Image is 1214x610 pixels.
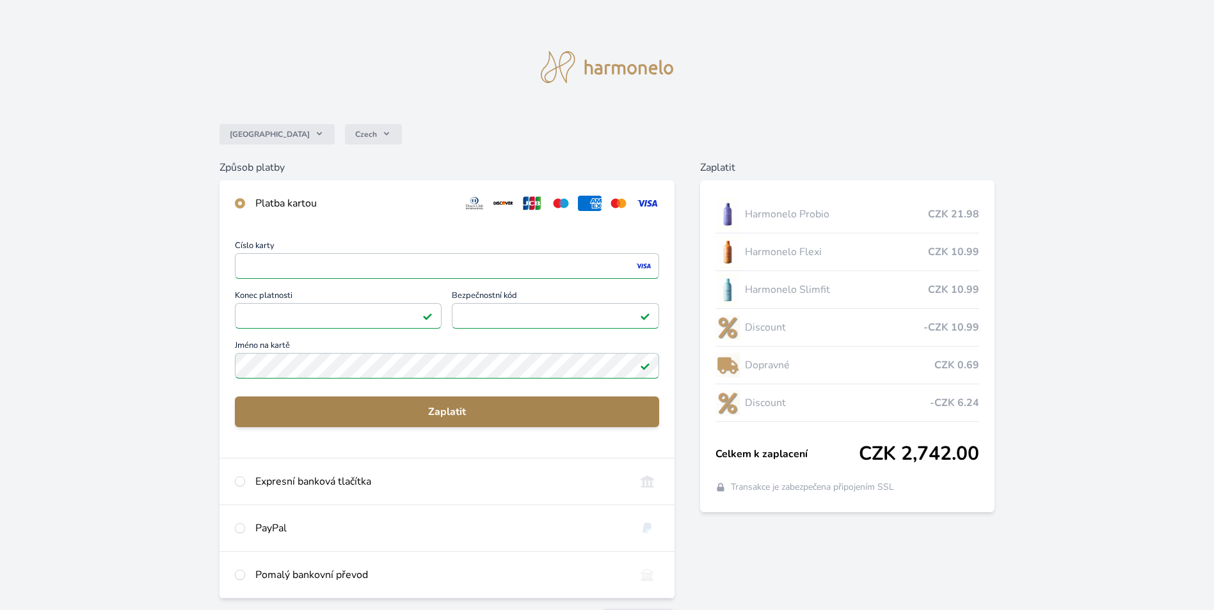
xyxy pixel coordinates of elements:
[220,124,335,145] button: [GEOGRAPHIC_DATA]
[520,196,544,211] img: jcb.svg
[255,567,625,583] div: Pomalý bankovní převod
[578,196,602,211] img: amex.svg
[549,196,573,211] img: maestro.svg
[235,341,659,353] span: Jméno na kartě
[640,311,650,321] img: Platné pole
[245,404,649,419] span: Zaplatit
[745,320,924,335] span: Discount
[640,361,650,371] img: Platné pole
[934,357,979,373] span: CZK 0.69
[607,196,630,211] img: mc.svg
[355,129,377,139] span: Czech
[235,242,659,253] span: Číslo karty
[422,311,433,321] img: Platné pole
[715,446,859,462] span: Celkem k zaplacení
[255,474,625,489] div: Expresní banková tlačítka
[491,196,515,211] img: discover.svg
[635,520,659,536] img: paypal.svg
[715,311,740,343] img: discount-lo.png
[923,320,979,335] span: -CZK 10.99
[745,395,930,411] span: Discount
[241,307,436,325] iframe: Iframe pro datum vypršení platnosti
[458,307,653,325] iframe: Iframe pro bezpečnostní kód
[463,196,486,211] img: diners.svg
[255,520,625,536] div: PayPal
[635,474,659,489] img: onlineBanking_CZ.svg
[241,257,653,275] iframe: Iframe pro číslo karty
[715,236,740,268] img: CLEAN_FLEXI_se_stinem_x-hi_(1)-lo.jpg
[745,207,929,222] span: Harmonelo Probio
[928,244,979,260] span: CZK 10.99
[745,244,929,260] span: Harmonelo Flexi
[745,282,929,297] span: Harmonelo Slimfit
[220,160,675,175] h6: Způsob platby
[928,282,979,297] span: CZK 10.99
[235,396,659,427] button: Zaplatit
[715,274,740,306] img: SLIMFIT_se_stinem_x-lo.jpg
[715,387,740,419] img: discount-lo.png
[930,395,979,411] span: -CZK 6.24
[255,196,452,211] div: Platba kartou
[635,196,659,211] img: visa.svg
[635,260,652,272] img: visa
[230,129,310,139] span: [GEOGRAPHIC_DATA]
[731,481,894,494] span: Transakce je zabezpečena připojením SSL
[700,160,995,175] h6: Zaplatit
[452,292,659,303] span: Bezpečnostní kód
[715,198,740,230] img: CLEAN_PROBIO_se_stinem_x-lo.jpg
[235,292,442,303] span: Konec platnosti
[745,357,935,373] span: Dopravné
[345,124,402,145] button: Czech
[418,310,435,322] img: Konec platnosti
[859,442,979,465] span: CZK 2,742.00
[235,353,659,379] input: Jméno na kartěPlatné pole
[635,567,659,583] img: bankTransfer_IBAN.svg
[928,207,979,222] span: CZK 21.98
[715,349,740,381] img: delivery-lo.png
[541,51,674,83] img: logo.svg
